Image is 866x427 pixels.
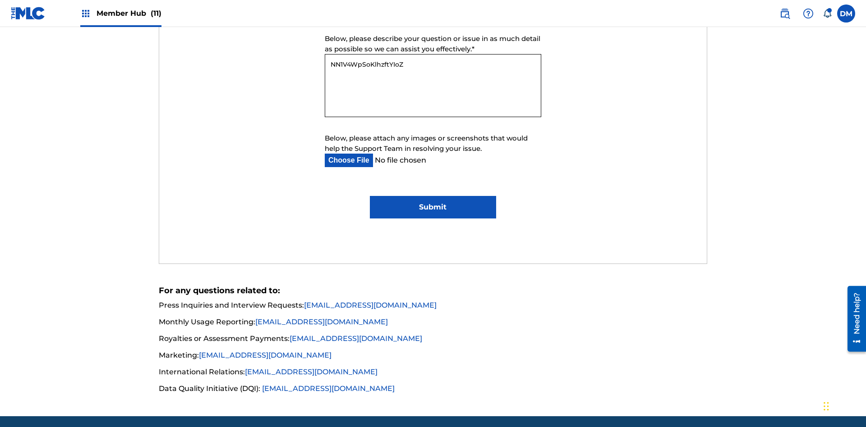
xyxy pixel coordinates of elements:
[325,134,528,153] span: Below, please attach any images or screenshots that would help the Support Team in resolving your...
[779,8,790,19] img: search
[325,34,540,53] span: Below, please describe your question or issue in as much detail as possible so we can assist you ...
[80,8,91,19] img: Top Rightsholders
[370,196,496,218] input: Submit
[159,317,708,333] li: Monthly Usage Reporting:
[97,8,161,18] span: Member Hub
[11,7,46,20] img: MLC Logo
[159,300,708,316] li: Press Inquiries and Interview Requests:
[151,9,161,18] span: (11)
[803,8,814,19] img: help
[837,5,855,23] div: User Menu
[290,334,422,343] a: [EMAIL_ADDRESS][DOMAIN_NAME]
[245,368,378,376] a: [EMAIL_ADDRESS][DOMAIN_NAME]
[159,350,708,366] li: Marketing:
[823,9,832,18] div: Notifications
[799,5,817,23] div: Help
[841,282,866,356] iframe: Resource Center
[821,384,866,427] iframe: Chat Widget
[304,301,437,309] a: [EMAIL_ADDRESS][DOMAIN_NAME]
[255,318,388,326] a: [EMAIL_ADDRESS][DOMAIN_NAME]
[824,393,829,420] div: Drag
[159,383,708,394] li: Data Quality Initiative (DQI):
[262,384,395,393] a: [EMAIL_ADDRESS][DOMAIN_NAME]
[776,5,794,23] a: Public Search
[159,333,708,350] li: Royalties or Assessment Payments:
[159,367,708,383] li: International Relations:
[199,351,332,359] a: [EMAIL_ADDRESS][DOMAIN_NAME]
[159,286,708,296] h5: For any questions related to:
